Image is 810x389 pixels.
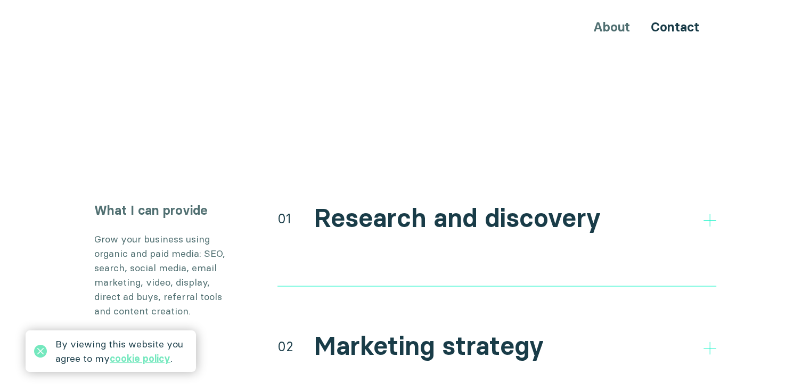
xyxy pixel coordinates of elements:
[314,202,601,233] h2: Research and discovery
[277,208,291,228] div: 01
[277,336,293,355] div: 02
[110,352,170,364] a: cookie policy
[651,19,699,35] a: Contact
[55,337,187,366] div: By viewing this website you agree to my .
[94,201,233,219] h3: What I can provide
[314,330,544,361] h2: Marketing strategy
[94,231,233,318] p: Grow your business using organic and paid media: SEO, search, social media, email marketing, vide...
